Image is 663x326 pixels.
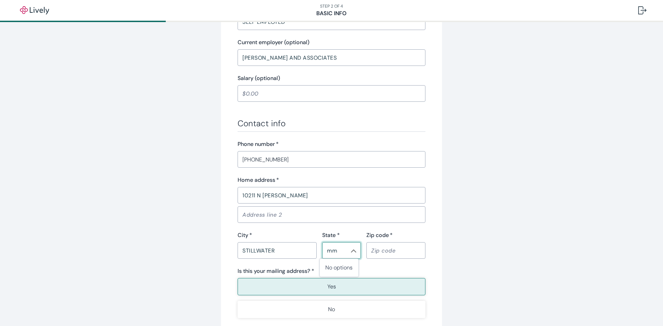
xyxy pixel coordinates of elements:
label: Zip code [366,231,393,239]
label: Phone number [238,140,279,148]
button: No [238,301,425,318]
label: Is this your mailing address? * [238,267,314,275]
input: Zip code [366,244,425,257]
input: City [238,244,317,257]
button: Yes [238,278,425,295]
button: Close [350,247,357,254]
svg: Chevron icon [351,248,356,254]
p: Yes [327,283,336,291]
input: Address line 1 [238,188,425,202]
label: Current employer (optional) [238,38,309,47]
label: Home address [238,176,279,184]
div: No options [320,259,358,277]
input: (555) 555-5555 [238,152,425,166]
label: City [238,231,252,239]
input: $0.00 [238,87,425,100]
input: Address line 2 [238,208,425,221]
img: Lively [15,6,54,14]
button: Log out [633,2,652,19]
p: No [328,305,335,314]
label: Salary (optional) [238,74,280,82]
input: -- [324,246,347,255]
label: State * [322,231,340,239]
h3: Contact info [238,118,425,129]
